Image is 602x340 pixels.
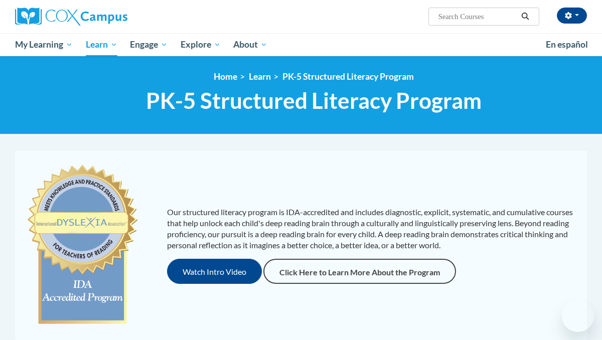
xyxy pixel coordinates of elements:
a: Cox Campus [15,8,196,26]
iframe: Button to launch messaging window [562,300,594,332]
button: Account Settings [557,8,587,24]
button: Search [518,11,533,23]
a: Learn [249,71,271,82]
img: Cox Campus [15,8,127,26]
a: My Learning [9,33,79,56]
a: About [227,33,274,56]
span: PK-5 Structured Literacy Program [146,87,482,114]
div: Main menu [8,33,594,56]
a: Click Here to Learn More About the Program [263,259,456,284]
span: Explore [181,39,221,51]
input: Search Courses [437,11,518,23]
span: About [233,39,267,51]
p: Our structured literacy program is IDA-accredited and includes diagnostic, explicit, systematic, ... [167,207,577,251]
a: Engage [123,33,174,56]
a: Home [214,71,237,82]
a: Explore [174,33,227,56]
a: PK-5 Structured Literacy Program [282,71,414,82]
button: Watch Intro Video [167,259,262,284]
a: Learn [79,33,124,56]
img: c477cda6-e343-453b-bfce-d6f9e9818e1c.png [25,160,140,330]
span: En español [546,39,588,50]
span: Engage [130,39,168,51]
span: Learn [86,39,117,51]
span: My Learning [15,39,73,51]
a: En español [539,34,594,55]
